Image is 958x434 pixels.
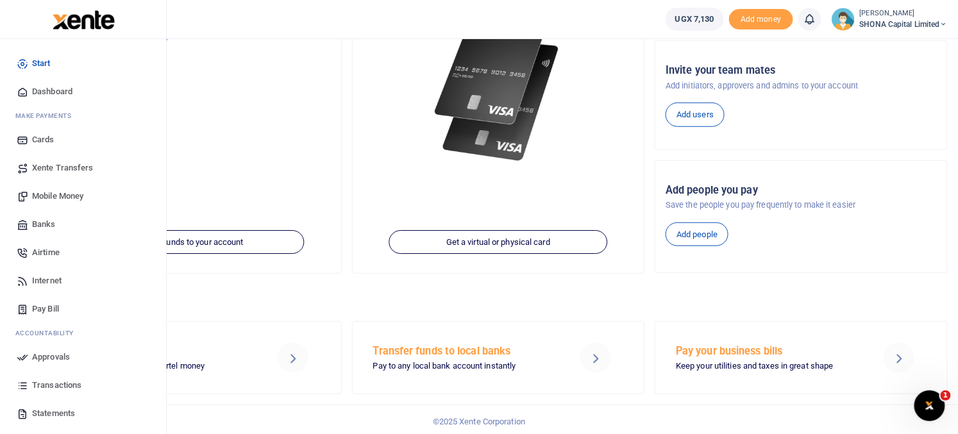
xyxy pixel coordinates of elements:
[32,274,62,287] span: Internet
[373,345,559,358] h5: Transfer funds to local banks
[666,8,724,31] a: UGX 7,130
[10,154,156,182] a: Xente Transfers
[32,133,55,146] span: Cards
[10,323,156,343] li: Ac
[729,13,793,23] a: Add money
[25,328,74,338] span: countability
[666,222,728,247] a: Add people
[32,85,72,98] span: Dashboard
[832,8,855,31] img: profile-user
[10,399,156,428] a: Statements
[32,218,56,231] span: Banks
[655,321,948,394] a: Pay your business bills Keep your utilities and taxes in great shape
[10,106,156,126] li: M
[675,13,714,26] span: UGX 7,130
[666,64,937,77] h5: Invite your team mates
[32,162,94,174] span: Xente Transfers
[660,8,729,31] li: Wallet ballance
[22,111,72,121] span: ake Payments
[832,8,948,31] a: profile-user [PERSON_NAME] SHONA Capital Limited
[10,343,156,371] a: Approvals
[10,295,156,323] a: Pay Bill
[10,49,156,78] a: Start
[10,210,156,238] a: Banks
[666,103,725,127] a: Add users
[352,321,645,394] a: Transfer funds to local banks Pay to any local bank account instantly
[666,184,937,197] h5: Add people you pay
[10,267,156,295] a: Internet
[389,230,607,255] a: Get a virtual or physical card
[32,303,59,315] span: Pay Bill
[10,238,156,267] a: Airtime
[60,47,331,60] h5: UGX 7,130
[10,126,156,154] a: Cards
[86,230,305,255] a: Add funds to your account
[729,9,793,30] span: Add money
[10,371,156,399] a: Transactions
[49,321,342,394] a: Send Mobile Money MTN mobile money and Airtel money
[860,19,948,30] span: SHONA Capital Limited
[32,246,60,259] span: Airtime
[666,199,937,212] p: Save the people you pay frequently to make it easier
[941,390,951,401] span: 1
[729,9,793,30] li: Toup your wallet
[10,78,156,106] a: Dashboard
[914,390,945,421] iframe: Intercom live chat
[32,407,75,420] span: Statements
[32,351,70,363] span: Approvals
[373,360,559,373] p: Pay to any local bank account instantly
[51,14,115,24] a: logo-small logo-large logo-large
[32,379,81,392] span: Transactions
[860,8,948,19] small: [PERSON_NAME]
[49,290,948,305] h4: Make a transaction
[676,345,861,358] h5: Pay your business bills
[32,57,51,70] span: Start
[676,360,861,373] p: Keep your utilities and taxes in great shape
[53,10,115,29] img: logo-large
[10,182,156,210] a: Mobile Money
[32,190,83,203] span: Mobile Money
[666,79,937,92] p: Add initiators, approvers and admins to your account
